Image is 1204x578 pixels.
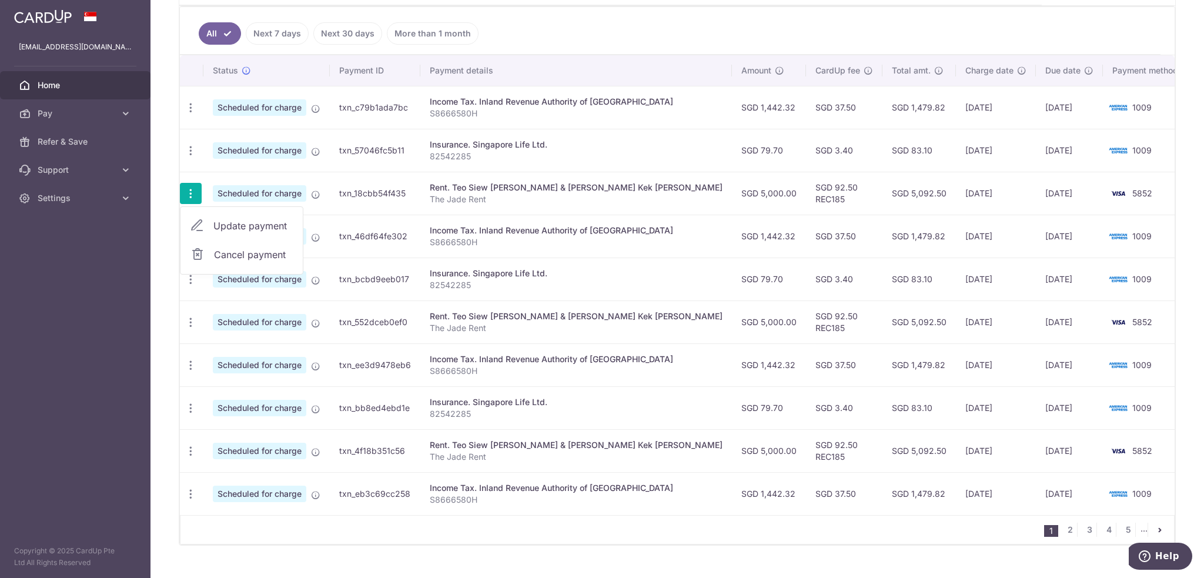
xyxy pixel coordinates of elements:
span: 1009 [1132,145,1152,155]
p: The Jade Rent [430,193,723,205]
td: txn_18cbb54f435 [330,172,420,215]
div: Rent. Teo Siew [PERSON_NAME] & [PERSON_NAME] Kek [PERSON_NAME] [430,182,723,193]
p: S8666580H [430,365,723,377]
td: SGD 79.70 [732,386,806,429]
span: Scheduled for charge [213,486,306,502]
td: SGD 37.50 [806,215,882,258]
span: 1009 [1132,102,1152,112]
td: [DATE] [956,86,1036,129]
td: SGD 1,479.82 [882,343,956,386]
span: 5852 [1132,317,1152,327]
td: SGD 5,092.50 [882,172,956,215]
td: SGD 79.70 [732,258,806,300]
td: txn_46df64fe302 [330,215,420,258]
p: 82542285 [430,279,723,291]
td: [DATE] [1036,472,1103,515]
td: SGD 37.50 [806,472,882,515]
td: txn_bcbd9eeb017 [330,258,420,300]
span: Scheduled for charge [213,271,306,288]
p: S8666580H [430,108,723,119]
td: SGD 5,000.00 [732,429,806,472]
td: SGD 1,479.82 [882,472,956,515]
span: Refer & Save [38,136,115,148]
span: Due date [1045,65,1081,76]
span: 1009 [1132,403,1152,413]
td: txn_bb8ed4ebd1e [330,386,420,429]
img: Bank Card [1106,358,1130,372]
a: Next 7 days [246,22,309,45]
a: 2 [1063,523,1077,537]
td: [DATE] [1036,172,1103,215]
td: SGD 92.50 REC185 [806,172,882,215]
a: 4 [1102,523,1116,537]
td: [DATE] [1036,343,1103,386]
td: SGD 79.70 [732,129,806,172]
span: 5852 [1132,446,1152,456]
td: [DATE] [956,472,1036,515]
span: Scheduled for charge [213,142,306,159]
td: SGD 3.40 [806,129,882,172]
p: [EMAIL_ADDRESS][DOMAIN_NAME] [19,41,132,53]
a: Next 30 days [313,22,382,45]
a: All [199,22,241,45]
td: txn_552dceb0ef0 [330,300,420,343]
span: Support [38,164,115,176]
nav: pager [1044,516,1174,544]
td: SGD 1,479.82 [882,215,956,258]
span: Scheduled for charge [213,357,306,373]
li: ... [1141,523,1148,537]
span: Pay [38,108,115,119]
td: [DATE] [1036,300,1103,343]
a: 5 [1121,523,1135,537]
td: SGD 37.50 [806,86,882,129]
img: Bank Card [1106,315,1130,329]
td: [DATE] [956,343,1036,386]
td: [DATE] [1036,386,1103,429]
img: Bank Card [1106,401,1130,415]
span: Scheduled for charge [213,400,306,416]
th: Payment method [1103,55,1192,86]
p: The Jade Rent [430,451,723,463]
img: Bank Card [1106,143,1130,158]
td: SGD 5,092.50 [882,300,956,343]
li: 1 [1044,525,1058,537]
td: txn_ee3d9478eb6 [330,343,420,386]
span: Charge date [965,65,1014,76]
td: [DATE] [956,215,1036,258]
span: 1009 [1132,360,1152,370]
img: Bank Card [1106,487,1130,501]
td: SGD 92.50 REC185 [806,300,882,343]
img: Bank Card [1106,272,1130,286]
span: Total amt. [892,65,931,76]
td: SGD 5,000.00 [732,172,806,215]
td: [DATE] [1036,86,1103,129]
td: [DATE] [956,172,1036,215]
div: Insurance. Singapore Life Ltd. [430,139,723,151]
td: SGD 37.50 [806,343,882,386]
td: SGD 1,442.32 [732,86,806,129]
td: SGD 92.50 REC185 [806,429,882,472]
img: Bank Card [1106,186,1130,201]
span: Scheduled for charge [213,185,306,202]
p: S8666580H [430,236,723,248]
img: CardUp [14,9,72,24]
div: Insurance. Singapore Life Ltd. [430,268,723,279]
div: Insurance. Singapore Life Ltd. [430,396,723,408]
td: [DATE] [1036,129,1103,172]
td: [DATE] [956,129,1036,172]
td: txn_eb3c69cc258 [330,472,420,515]
span: Amount [741,65,771,76]
td: [DATE] [956,386,1036,429]
p: S8666580H [430,494,723,506]
td: txn_57046fc5b11 [330,129,420,172]
span: Scheduled for charge [213,443,306,459]
iframe: Opens a widget where you can find more information [1129,543,1192,572]
p: 82542285 [430,151,723,162]
span: 1009 [1132,274,1152,284]
td: SGD 83.10 [882,258,956,300]
div: Rent. Teo Siew [PERSON_NAME] & [PERSON_NAME] Kek [PERSON_NAME] [430,310,723,322]
td: [DATE] [956,258,1036,300]
div: Income Tax. Inland Revenue Authority of [GEOGRAPHIC_DATA] [430,225,723,236]
td: txn_c79b1ada7bc [330,86,420,129]
span: Status [213,65,238,76]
